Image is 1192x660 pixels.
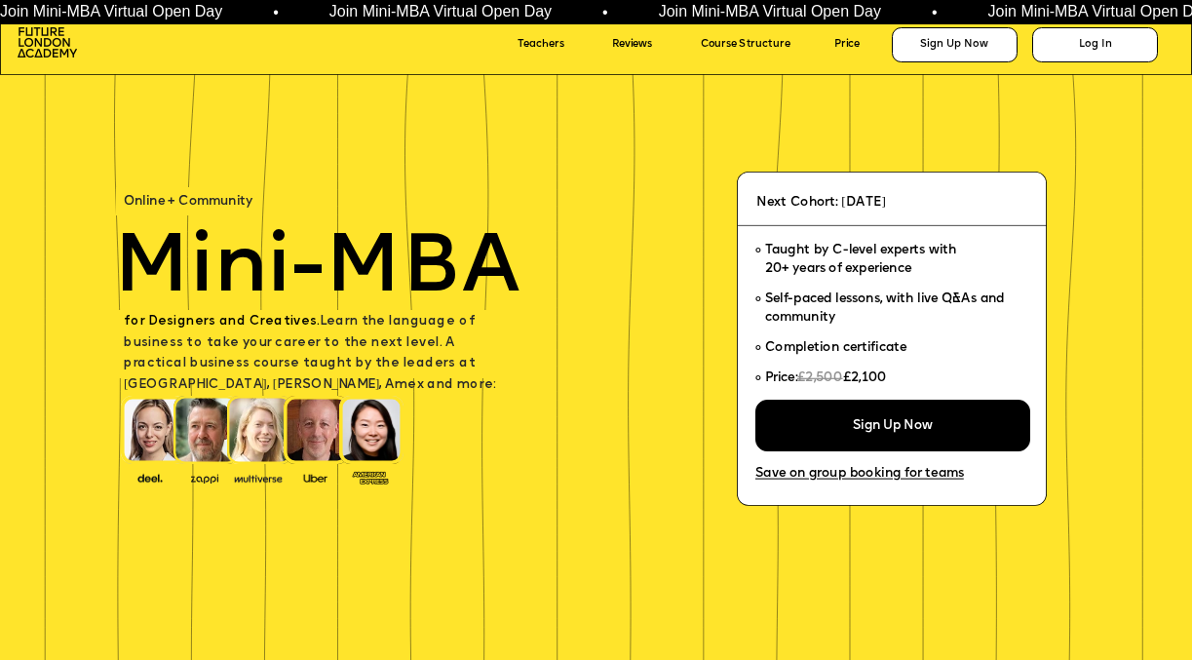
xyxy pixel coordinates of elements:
[765,292,1009,324] span: Self-paced lessons, with live Q&As and community
[124,196,253,209] span: Online + Community
[765,371,797,384] span: Price:
[518,34,593,57] a: Teachers
[797,371,843,384] span: £2,500
[347,468,394,485] img: image-93eab660-639c-4de6-957c-4ae039a0235a.png
[765,341,907,354] span: Completion certificate
[756,196,886,209] span: Next Cohort: [DATE]
[181,471,228,484] img: image-b2f1584c-cbf7-4a77-bbe0-f56ae6ee31f2.png
[292,471,339,484] img: image-99cff0b2-a396-4aab-8550-cf4071da2cb9.png
[927,5,933,20] span: •
[18,27,77,58] img: image-aac980e9-41de-4c2d-a048-f29dd30a0068.png
[834,34,881,57] a: Price
[269,5,275,20] span: •
[127,470,173,485] img: image-388f4489-9820-4c53-9b08-f7df0b8d4ae2.png
[598,5,604,20] span: •
[124,316,496,392] span: Learn the language of business to take your career to the next level. A practical business course...
[114,229,520,312] span: Mini-MBA
[701,34,824,57] a: Course Structure
[124,316,320,329] span: for Designers and Creatives.
[843,371,887,384] span: £2,100
[230,470,286,485] img: image-b7d05013-d886-4065-8d38-3eca2af40620.png
[755,463,997,487] a: Save on group booking for teams
[765,244,957,275] span: Taught by C-level experts with 20+ years of experience
[612,34,676,57] a: Reviews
